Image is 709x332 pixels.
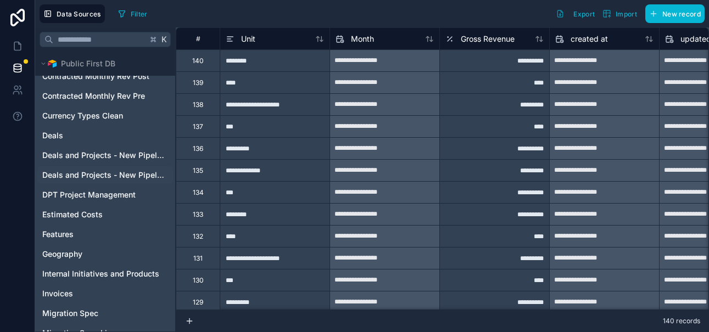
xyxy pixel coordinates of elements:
a: Currency Types Clean [42,110,166,121]
span: New record [662,10,701,18]
a: Features [42,229,166,240]
span: Public First DB [61,58,115,69]
div: Internal Initiatives and Products [37,265,173,283]
a: Deals and Projects - New Pipeline (AK Dupe) [42,170,166,181]
a: Invoices [42,288,166,299]
span: Contracted Monthly Rev Pre [42,91,145,102]
div: Contracted Monthly Rev Pre [37,87,173,105]
div: 133 [193,210,203,219]
span: Data Sources [57,10,101,18]
a: Internal Initiatives and Products [42,268,166,279]
div: 136 [193,144,203,153]
span: Gross Revenue [461,33,515,44]
div: scrollable content [35,52,175,331]
div: 129 [193,298,203,307]
div: 138 [193,100,203,109]
div: Estimated Costs [37,206,173,223]
div: Deals and Projects - New Pipeline (AK Dupe) [37,166,173,184]
button: Import [599,4,641,23]
span: Unit [241,33,255,44]
span: Export [573,10,595,18]
div: Invoices [37,285,173,302]
a: Migration Spec [42,308,166,319]
span: Invoices [42,288,73,299]
span: Migration Spec [42,308,98,319]
div: Contracted Monthly Rev Post [37,67,173,85]
a: Geography [42,249,166,260]
div: 130 [193,276,204,285]
a: Contracted Monthly Rev Pre [42,91,166,102]
div: 135 [193,166,203,175]
div: Deals [37,127,173,144]
div: 139 [193,78,203,87]
span: DPT Project Management [42,189,136,200]
button: New record [645,4,705,23]
button: Airtable LogoPublic First DB [37,56,166,71]
div: Currency Types Clean [37,107,173,125]
span: Month [351,33,374,44]
div: 137 [193,122,203,131]
button: Data Sources [40,4,105,23]
div: Geography [37,245,173,263]
span: Features [42,229,74,240]
span: Deals [42,130,63,141]
span: Contracted Monthly Rev Post [42,71,149,82]
button: Filter [114,5,152,22]
span: 140 records [663,317,700,325]
div: 134 [193,188,204,197]
div: 140 [192,57,204,65]
a: Contracted Monthly Rev Post [42,71,166,82]
div: # [185,35,211,43]
img: Airtable Logo [48,59,57,68]
span: Internal Initiatives and Products [42,268,159,279]
a: New record [641,4,705,23]
div: Deals and Projects - New Pipeline [37,147,173,164]
span: Currency Types Clean [42,110,123,121]
span: Geography [42,249,82,260]
a: DPT Project Management [42,189,166,200]
div: DPT Project Management [37,186,173,204]
a: Deals [42,130,166,141]
div: Migration Spec [37,305,173,322]
button: Export [552,4,599,23]
a: Deals and Projects - New Pipeline [42,150,166,161]
span: K [160,36,168,43]
span: Import [616,10,637,18]
span: Filter [131,10,148,18]
div: 132 [193,232,203,241]
span: created at [571,33,608,44]
span: Estimated Costs [42,209,103,220]
div: 131 [193,254,203,263]
div: Features [37,226,173,243]
a: Estimated Costs [42,209,166,220]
